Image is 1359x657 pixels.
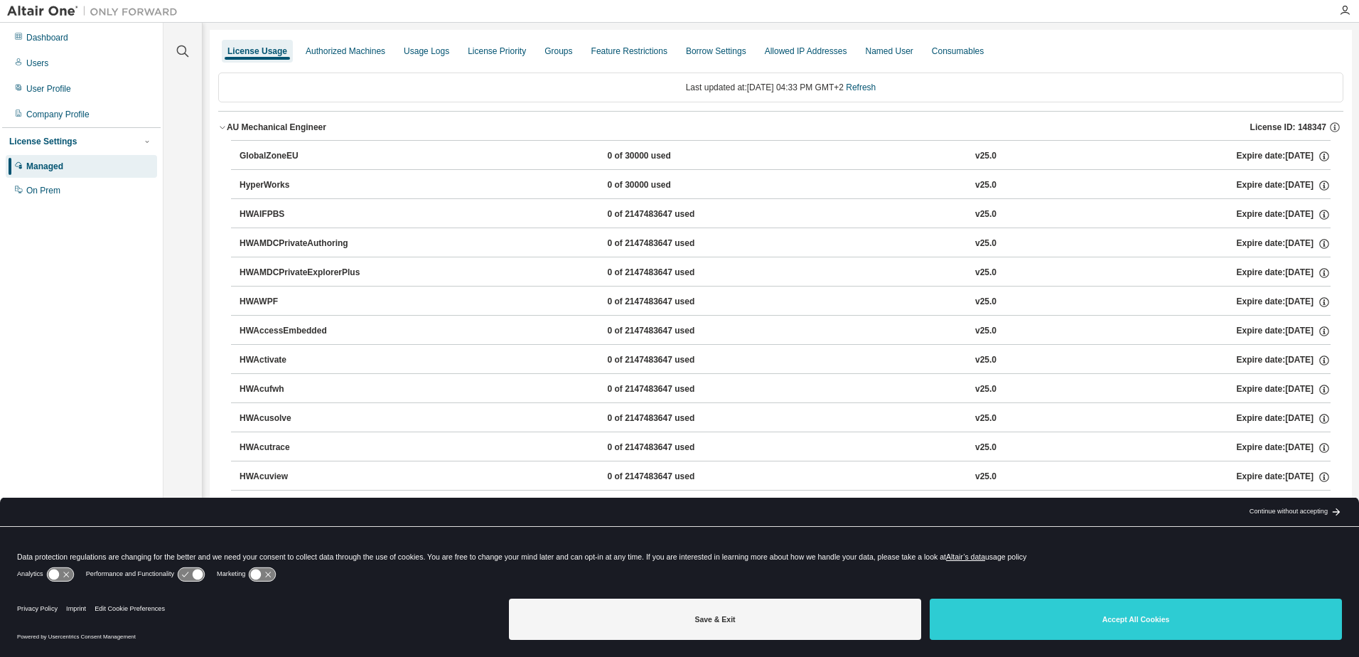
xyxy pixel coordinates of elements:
[240,345,1331,376] button: HWActivate0 of 2147483647 usedv25.0Expire date:[DATE]
[1236,237,1330,250] div: Expire date: [DATE]
[607,267,735,279] div: 0 of 2147483647 used
[607,150,735,163] div: 0 of 30000 used
[227,46,287,57] div: License Usage
[975,412,997,425] div: v25.0
[240,442,367,454] div: HWAcutrace
[240,412,367,425] div: HWAcusolve
[240,491,1331,522] button: HWAltairBushingModel0 of 2147483647 usedv25.0Expire date:[DATE]
[240,296,367,309] div: HWAWPF
[240,403,1331,434] button: HWAcusolve0 of 2147483647 usedv25.0Expire date:[DATE]
[846,82,876,92] a: Refresh
[240,287,1331,318] button: HWAWPF0 of 2147483647 usedv25.0Expire date:[DATE]
[1236,471,1330,484] div: Expire date: [DATE]
[404,46,449,57] div: Usage Logs
[240,228,1331,260] button: HWAMDCPrivateAuthoring0 of 2147483647 usedv25.0Expire date:[DATE]
[607,237,735,250] div: 0 of 2147483647 used
[240,354,367,367] div: HWActivate
[9,136,77,147] div: License Settings
[1236,354,1330,367] div: Expire date: [DATE]
[686,46,746,57] div: Borrow Settings
[26,58,48,69] div: Users
[1236,179,1330,192] div: Expire date: [DATE]
[975,267,997,279] div: v25.0
[975,296,997,309] div: v25.0
[240,208,367,221] div: HWAIFPBS
[240,237,367,250] div: HWAMDCPrivateAuthoring
[240,267,367,279] div: HWAMDCPrivateExplorerPlus
[591,46,667,57] div: Feature Restrictions
[26,185,60,196] div: On Prem
[975,383,997,396] div: v25.0
[1236,383,1330,396] div: Expire date: [DATE]
[1236,296,1330,309] div: Expire date: [DATE]
[607,208,735,221] div: 0 of 2147483647 used
[240,141,1331,172] button: GlobalZoneEU0 of 30000 usedv25.0Expire date:[DATE]
[306,46,385,57] div: Authorized Machines
[607,412,735,425] div: 0 of 2147483647 used
[240,199,1331,230] button: HWAIFPBS0 of 2147483647 usedv25.0Expire date:[DATE]
[607,442,735,454] div: 0 of 2147483647 used
[1236,412,1330,425] div: Expire date: [DATE]
[240,316,1331,347] button: HWAccessEmbedded0 of 2147483647 usedv25.0Expire date:[DATE]
[240,257,1331,289] button: HWAMDCPrivateExplorerPlus0 of 2147483647 usedv25.0Expire date:[DATE]
[932,46,984,57] div: Consumables
[607,354,735,367] div: 0 of 2147483647 used
[240,432,1331,464] button: HWAcutrace0 of 2147483647 usedv25.0Expire date:[DATE]
[227,122,326,133] div: AU Mechanical Engineer
[240,325,367,338] div: HWAccessEmbedded
[607,325,735,338] div: 0 of 2147483647 used
[240,150,367,163] div: GlobalZoneEU
[975,150,997,163] div: v25.0
[607,383,735,396] div: 0 of 2147483647 used
[7,4,185,18] img: Altair One
[975,325,997,338] div: v25.0
[26,161,63,172] div: Managed
[544,46,572,57] div: Groups
[975,442,997,454] div: v25.0
[240,461,1331,493] button: HWAcuview0 of 2147483647 usedv25.0Expire date:[DATE]
[607,179,735,192] div: 0 of 30000 used
[1250,122,1326,133] span: License ID: 148347
[240,170,1331,201] button: HyperWorks0 of 30000 usedv25.0Expire date:[DATE]
[26,109,90,120] div: Company Profile
[218,112,1343,143] button: AU Mechanical EngineerLicense ID: 148347
[975,237,997,250] div: v25.0
[607,471,735,484] div: 0 of 2147483647 used
[1236,325,1330,338] div: Expire date: [DATE]
[765,46,847,57] div: Allowed IP Addresses
[1236,208,1330,221] div: Expire date: [DATE]
[26,32,68,43] div: Dashboard
[1236,442,1330,454] div: Expire date: [DATE]
[218,73,1343,102] div: Last updated at: [DATE] 04:33 PM GMT+2
[240,383,367,396] div: HWAcufwh
[1236,150,1330,163] div: Expire date: [DATE]
[975,354,997,367] div: v25.0
[240,374,1331,405] button: HWAcufwh0 of 2147483647 usedv25.0Expire date:[DATE]
[240,179,367,192] div: HyperWorks
[240,471,367,484] div: HWAcuview
[26,83,71,95] div: User Profile
[975,471,997,484] div: v25.0
[607,296,735,309] div: 0 of 2147483647 used
[468,46,526,57] div: License Priority
[1236,267,1330,279] div: Expire date: [DATE]
[975,179,997,192] div: v25.0
[975,208,997,221] div: v25.0
[865,46,913,57] div: Named User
